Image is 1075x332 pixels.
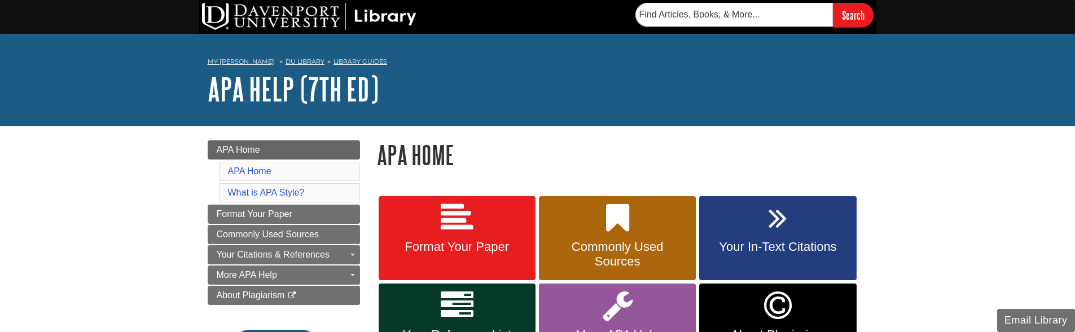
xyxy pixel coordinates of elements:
a: Your In-Text Citations [699,196,856,281]
nav: breadcrumb [208,54,868,72]
a: What is APA Style? [228,188,305,197]
a: APA Help (7th Ed) [208,72,379,107]
a: Format Your Paper [208,205,360,224]
span: Your Citations & References [217,250,330,259]
a: Your Citations & References [208,245,360,264]
a: Library Guides [334,57,387,65]
span: Commonly Used Sources [547,240,687,269]
a: My [PERSON_NAME] [208,57,274,67]
a: APA Home [208,140,360,160]
span: APA Home [217,145,260,154]
span: Format Your Paper [217,209,292,219]
img: DU Library [202,3,416,30]
a: APA Home [228,166,271,176]
input: Search [833,3,874,27]
span: Commonly Used Sources [217,229,319,239]
input: Find Articles, Books, & More... [635,3,833,26]
form: Searches DU Library's articles, books, and more [635,3,874,27]
span: Format Your Paper [387,240,527,254]
button: Email Library [997,309,1075,332]
span: About Plagiarism [217,290,285,300]
a: Format Your Paper [379,196,536,281]
h1: APA Home [377,140,868,169]
a: DU Library [286,57,324,65]
a: More APA Help [208,265,360,285]
a: Commonly Used Sources [539,196,696,281]
i: This link opens in a new window [287,292,297,299]
span: Your In-Text Citations [708,240,848,254]
span: More APA Help [217,270,277,280]
a: Commonly Used Sources [208,225,360,244]
a: About Plagiarism [208,286,360,305]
